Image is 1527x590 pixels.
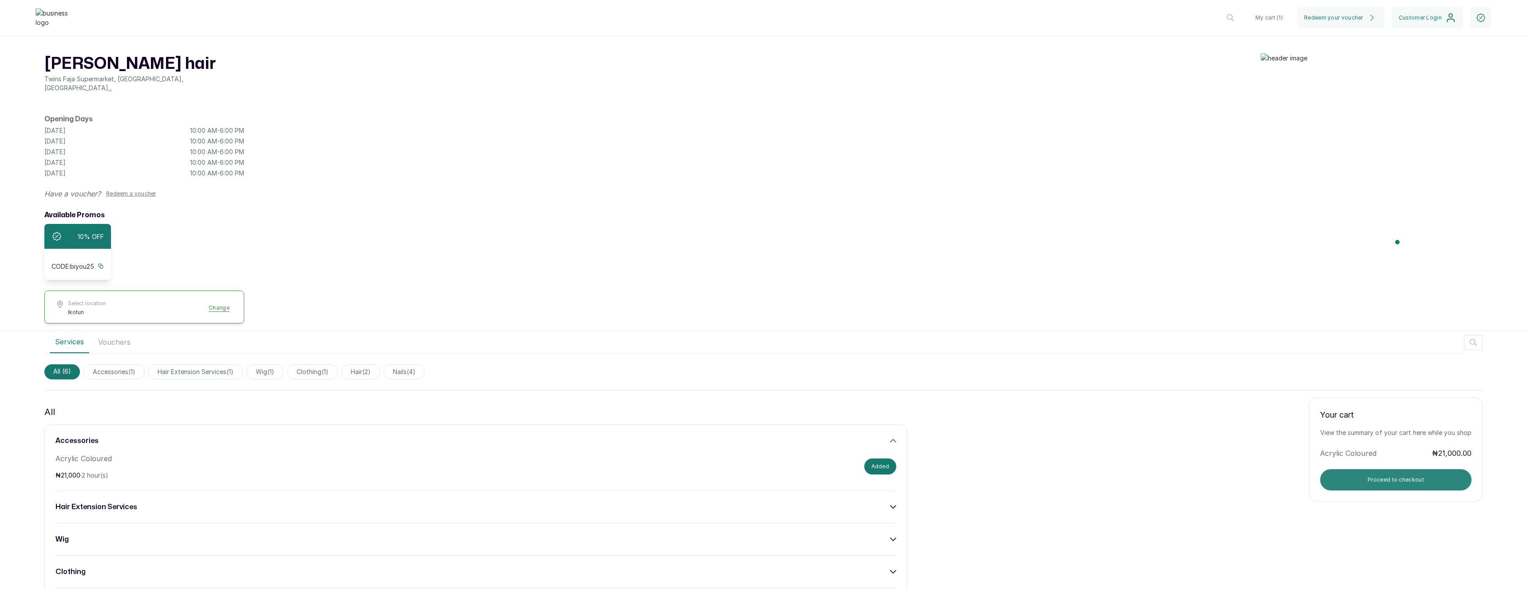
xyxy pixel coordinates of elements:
[55,453,644,464] p: Acrylic Coloured
[44,364,80,379] span: All (6)
[50,331,89,353] button: Services
[36,8,71,27] img: business logo
[55,534,69,545] h3: wig
[103,188,160,199] button: Redeem a voucher
[190,137,244,146] p: 10:00 AM - 6:00 PM
[287,364,338,379] span: clothing(1)
[44,405,55,419] p: All
[55,471,644,480] p: ₦ ·
[44,75,244,92] p: Twins Faja Supermarket, [GEOGRAPHIC_DATA], [GEOGRAPHIC_DATA] , ,
[384,364,425,379] span: nails(4)
[68,300,106,307] span: Select location
[1320,469,1472,490] button: Proceed to checkout
[864,458,897,474] button: Added
[70,263,94,270] span: biyou25
[190,147,244,156] p: 10:00 AM - 6:00 PM
[44,147,66,156] p: [DATE]
[82,471,108,479] span: 2 hour(s)
[44,210,244,220] h2: Available Promos
[55,300,233,316] button: Select locationIkotunChange
[61,471,80,479] span: 21,000
[68,309,106,316] span: Ikotun
[1297,7,1385,28] button: Redeem your voucher
[55,435,99,446] h3: accessories
[44,126,66,135] p: [DATE]
[44,114,244,124] h2: Opening Days
[1320,428,1472,437] p: View the summary of your cart here while you shop
[44,137,66,146] p: [DATE]
[341,364,380,379] span: hair(2)
[190,158,244,167] p: 10:00 AM - 6:00 PM
[246,364,284,379] span: wig(1)
[1320,448,1426,458] p: Acrylic Coloured
[55,566,86,577] h3: clothing
[1320,409,1472,421] p: Your cart
[190,169,244,178] p: 10:00 AM - 6:00 PM
[78,232,104,241] div: 10% OFF
[1248,7,1290,28] button: My cart (1)
[51,262,94,271] div: CODE:
[1399,14,1442,21] span: Customer Login
[93,331,136,353] button: Vouchers
[55,502,137,512] h3: hair extension services
[190,126,244,135] p: 10:00 AM - 6:00 PM
[44,158,66,167] p: [DATE]
[44,169,66,178] p: [DATE]
[1261,53,1527,63] img: header image
[148,364,243,379] span: hair extension services(1)
[1392,7,1463,28] button: Customer Login
[1304,14,1363,21] span: Redeem your voucher
[44,188,101,199] p: Have a voucher?
[44,53,244,75] h1: [PERSON_NAME] hair
[83,364,145,379] span: accessories(1)
[1432,448,1472,458] p: ₦21,000.00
